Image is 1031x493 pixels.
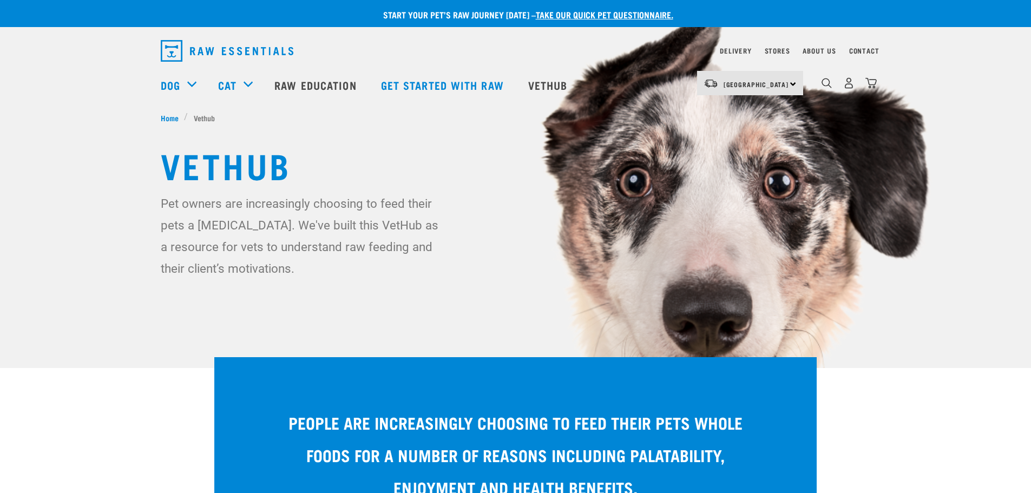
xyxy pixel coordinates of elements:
[161,112,185,123] a: Home
[152,36,879,66] nav: dropdown navigation
[536,12,673,17] a: take our quick pet questionnaire.
[822,78,832,88] img: home-icon-1@2x.png
[517,63,581,107] a: Vethub
[724,82,789,86] span: [GEOGRAPHIC_DATA]
[161,193,445,279] p: Pet owners are increasingly choosing to feed their pets a [MEDICAL_DATA]. We've built this VetHub...
[843,77,855,89] img: user.png
[161,145,871,184] h1: Vethub
[765,49,790,52] a: Stores
[161,77,180,93] a: Dog
[803,49,836,52] a: About Us
[865,77,877,89] img: home-icon@2x.png
[849,49,879,52] a: Contact
[161,112,871,123] nav: breadcrumbs
[704,78,718,88] img: van-moving.png
[161,40,293,62] img: Raw Essentials Logo
[161,112,179,123] span: Home
[370,63,517,107] a: Get started with Raw
[264,63,370,107] a: Raw Education
[720,49,751,52] a: Delivery
[218,77,237,93] a: Cat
